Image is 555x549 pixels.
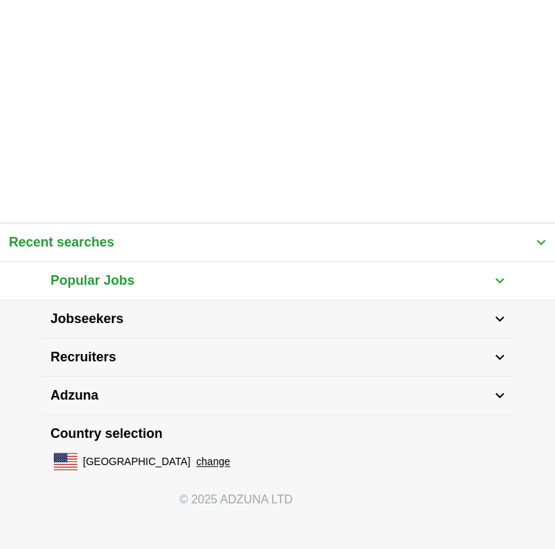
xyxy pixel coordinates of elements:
img: US flag [54,453,77,470]
span: Jobseekers [51,309,124,329]
img: toggle icon [495,354,505,361]
span: Recent searches [9,233,114,252]
img: toggle icon [536,239,546,246]
h4: Country selection [42,415,514,453]
span: Popular Jobs [51,271,135,291]
img: toggle icon [495,316,505,322]
span: Recruiters [51,347,116,367]
img: toggle icon [495,392,505,399]
button: change [196,454,230,470]
span: [GEOGRAPHIC_DATA] [83,454,191,470]
span: Adzuna [51,386,99,405]
img: toggle icon [495,277,505,284]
